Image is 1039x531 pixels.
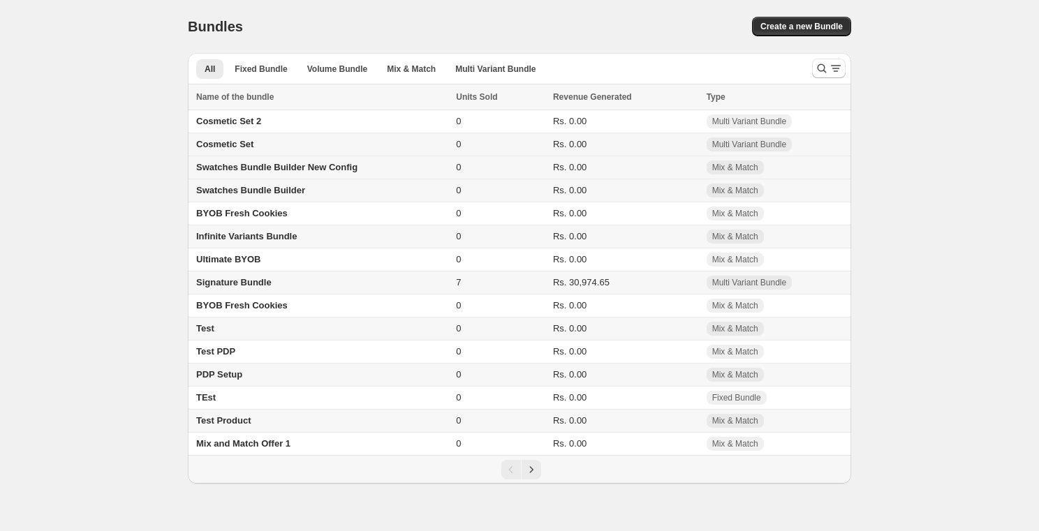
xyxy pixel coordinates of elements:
[456,231,461,241] span: 0
[812,59,846,78] button: Search and filter results
[712,254,758,265] span: Mix & Match
[712,208,758,219] span: Mix & Match
[196,185,305,195] span: Swatches Bundle Builder
[553,185,587,195] span: Rs. 0.00
[553,323,587,334] span: Rs. 0.00
[456,323,461,334] span: 0
[712,231,758,242] span: Mix & Match
[456,300,461,311] span: 0
[760,21,843,32] span: Create a new Bundle
[205,63,215,75] span: All
[235,63,287,75] span: Fixed Bundle
[196,392,216,403] span: TEst
[712,346,758,357] span: Mix & Match
[553,254,587,264] span: Rs. 0.00
[196,254,260,264] span: Ultimate BYOB
[196,116,261,126] span: Cosmetic Set 2
[196,208,288,218] span: BYOB Fresh Cookies
[456,185,461,195] span: 0
[553,415,587,426] span: Rs. 0.00
[307,63,367,75] span: Volume Bundle
[553,116,587,126] span: Rs. 0.00
[712,185,758,196] span: Mix & Match
[196,369,242,380] span: PDP Setup
[196,415,251,426] span: Test Product
[553,277,610,287] span: Rs. 30,974.65
[712,392,761,403] span: Fixed Bundle
[456,277,461,287] span: 7
[456,139,461,149] span: 0
[752,17,851,36] button: Create a new Bundle
[707,90,843,104] div: Type
[456,392,461,403] span: 0
[553,90,646,104] button: Revenue Generated
[553,392,587,403] span: Rs. 0.00
[712,162,758,173] span: Mix & Match
[196,277,272,287] span: Signature Bundle
[196,300,288,311] span: BYOB Fresh Cookies
[553,300,587,311] span: Rs. 0.00
[553,231,587,241] span: Rs. 0.00
[456,90,511,104] button: Units Sold
[196,323,214,334] span: Test
[553,90,632,104] span: Revenue Generated
[188,455,851,484] nav: Pagination
[522,460,541,479] button: Next
[553,346,587,357] span: Rs. 0.00
[455,63,536,75] span: Multi Variant Bundle
[456,208,461,218] span: 0
[196,139,253,149] span: Cosmetic Set
[712,277,787,288] span: Multi Variant Bundle
[456,415,461,426] span: 0
[456,346,461,357] span: 0
[196,438,290,449] span: Mix and Match Offer 1
[456,438,461,449] span: 0
[553,162,587,172] span: Rs. 0.00
[456,369,461,380] span: 0
[712,300,758,311] span: Mix & Match
[553,208,587,218] span: Rs. 0.00
[196,346,235,357] span: Test PDP
[456,116,461,126] span: 0
[712,323,758,334] span: Mix & Match
[196,162,358,172] span: Swatches Bundle Builder New Config
[553,139,587,149] span: Rs. 0.00
[712,139,787,150] span: Multi Variant Bundle
[712,369,758,380] span: Mix & Match
[712,438,758,449] span: Mix & Match
[188,18,243,35] h1: Bundles
[553,369,587,380] span: Rs. 0.00
[712,116,787,127] span: Multi Variant Bundle
[456,90,497,104] span: Units Sold
[196,90,448,104] div: Name of the bundle
[456,254,461,264] span: 0
[196,231,297,241] span: Infinite Variants Bundle
[553,438,587,449] span: Rs. 0.00
[387,63,436,75] span: Mix & Match
[712,415,758,426] span: Mix & Match
[456,162,461,172] span: 0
